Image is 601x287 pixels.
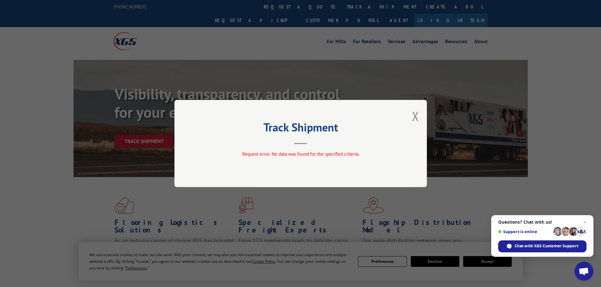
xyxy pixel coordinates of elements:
span: Support is online [498,229,551,234]
span: Close chat [581,218,589,226]
div: Chat with XGS Customer Support [498,240,586,252]
span: Request error: No data was found for the specified criteria. [242,151,359,157]
button: Close modal [412,108,419,124]
span: Chat with XGS Customer Support [515,243,578,249]
span: Questions? Chat with us! [498,220,586,225]
h2: Track Shipment [206,123,395,135]
div: Open chat [574,262,593,281]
